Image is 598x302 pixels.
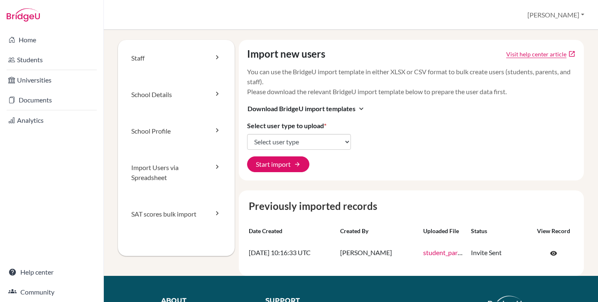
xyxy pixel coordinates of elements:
[247,121,326,131] label: Select user type to upload
[468,224,530,239] th: Status
[337,239,420,268] td: [PERSON_NAME]
[524,7,588,23] button: [PERSON_NAME]
[2,112,102,129] a: Analytics
[245,224,337,239] th: Date created
[2,284,102,300] a: Community
[247,67,576,97] p: You can use the BridgeU import template in either XLSX or CSV format to bulk create users (studen...
[2,32,102,48] a: Home
[245,239,337,268] td: [DATE] 10:16:33 UTC
[294,161,301,168] span: arrow_forward
[2,72,102,88] a: Universities
[247,156,309,172] button: Start import
[568,50,576,58] a: open_in_new
[420,224,468,239] th: Uploaded file
[506,50,566,58] a: Click to open Tracking student registration article in a new tab
[530,224,577,239] th: View record
[248,104,355,114] span: Download BridgeU import templates
[2,264,102,280] a: Help center
[118,196,235,232] a: SAT scores bulk import
[2,92,102,108] a: Documents
[357,105,365,113] i: expand_more
[541,245,566,261] a: Click to open the record on its current state
[245,199,578,214] caption: Previously imported records
[118,113,235,149] a: School Profile
[118,76,235,113] a: School Details
[118,40,235,76] a: Staff
[423,248,494,256] a: student_parents__1_.xlsx
[337,224,420,239] th: Created by
[468,239,530,268] td: Invite Sent
[2,51,102,68] a: Students
[247,48,325,60] h4: Import new users
[247,103,366,114] button: Download BridgeU import templatesexpand_more
[550,250,557,257] span: visibility
[118,149,235,196] a: Import Users via Spreadsheet
[7,8,40,22] img: Bridge-U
